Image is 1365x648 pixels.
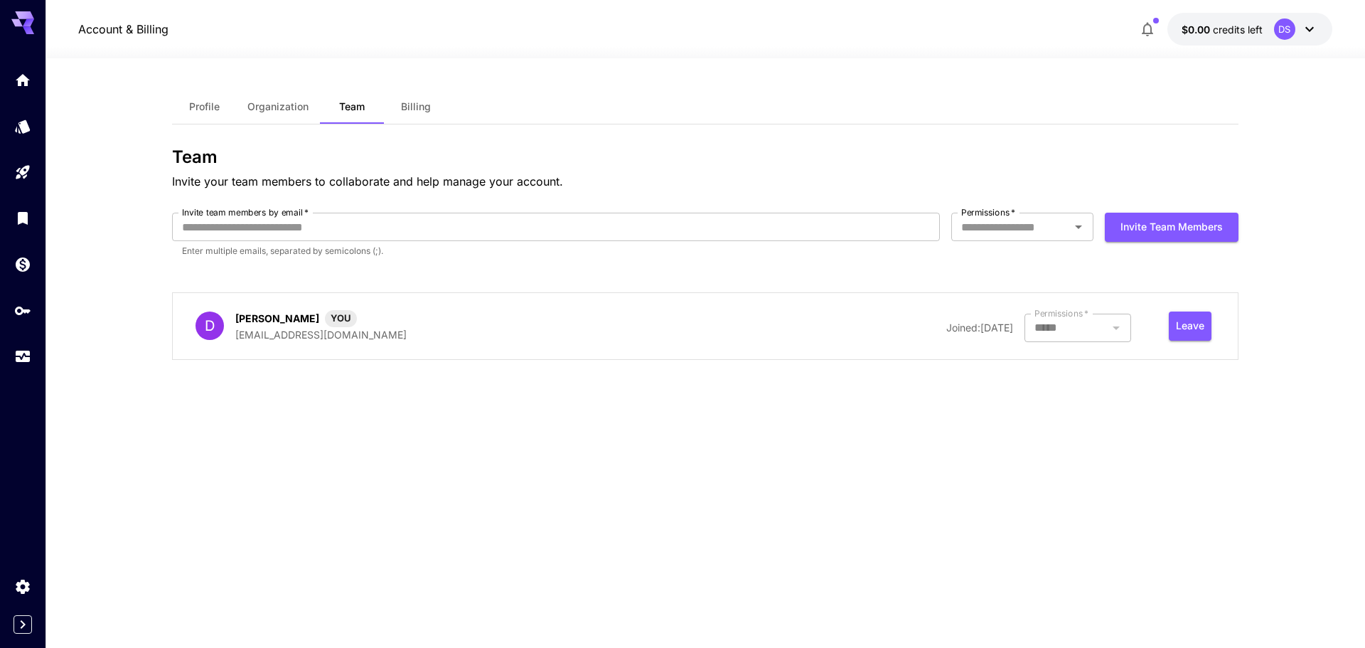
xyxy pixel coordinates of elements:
[1182,23,1213,36] span: $0.00
[325,312,357,326] span: YOU
[78,21,168,38] nav: breadcrumb
[1213,23,1263,36] span: credits left
[1182,22,1263,37] div: $0.00
[172,173,1238,190] p: Invite your team members to collaborate and help manage your account.
[235,327,407,342] p: [EMAIL_ADDRESS][DOMAIN_NAME]
[235,311,319,326] p: [PERSON_NAME]
[14,164,31,181] div: Playground
[247,100,309,113] span: Organization
[1274,18,1295,40] div: DS
[1069,217,1088,237] button: Open
[182,244,930,258] p: Enter multiple emails, separated by semicolons (;).
[1034,307,1088,319] label: Permissions
[1105,213,1238,242] button: Invite team members
[14,117,31,135] div: Models
[78,21,168,38] a: Account & Billing
[1169,312,1211,341] button: Leave
[14,209,31,227] div: Library
[14,348,31,366] div: Usage
[1167,13,1332,46] button: $0.00DS
[946,322,1013,334] span: Joined: [DATE]
[14,578,31,595] div: Settings
[401,100,431,113] span: Billing
[182,206,309,218] label: Invite team members by email
[14,615,32,634] button: Expand sidebar
[961,206,1015,218] label: Permissions
[14,255,31,273] div: Wallet
[14,297,31,315] div: API Keys
[196,312,224,340] div: D
[339,100,365,113] span: Team
[172,147,1238,167] h3: Team
[14,71,31,89] div: Home
[189,100,220,113] span: Profile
